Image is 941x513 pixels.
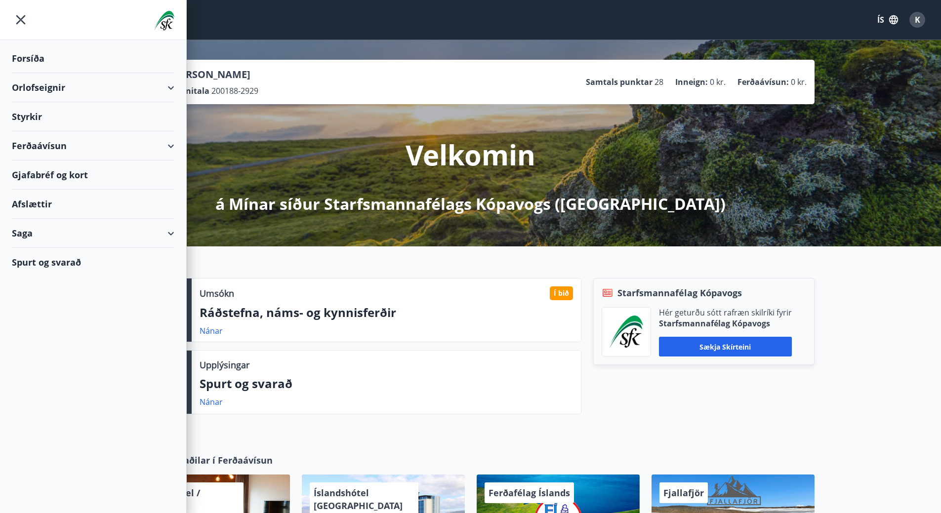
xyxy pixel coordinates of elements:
button: ÍS [872,11,903,29]
p: Hér geturðu sótt rafræn skilríki fyrir [659,307,792,318]
p: Spurt og svarað [200,375,573,392]
div: Styrkir [12,102,174,131]
button: Sækja skírteini [659,337,792,356]
p: Samtals punktar [586,77,653,87]
span: 28 [655,77,663,87]
p: á Mínar síður Starfsmannafélags Kópavogs ([GEOGRAPHIC_DATA]) [215,193,726,215]
div: Saga [12,219,174,248]
span: Fjallafjör [663,487,704,499]
button: menu [12,11,30,29]
span: Ferðafélag Íslands [489,487,570,499]
span: 0 kr. [710,77,726,87]
span: Íslandshótel [GEOGRAPHIC_DATA] [314,487,403,512]
div: Í bið [550,286,573,300]
p: Umsókn [200,287,234,300]
div: Orlofseignir [12,73,174,102]
a: Nánar [200,325,223,336]
span: 0 kr. [791,77,807,87]
div: Gjafabréf og kort [12,160,174,190]
span: Íslandshótel / Fosshótel [139,487,200,512]
p: Inneign : [675,77,708,87]
a: Nánar [200,396,223,407]
p: Starfsmannafélag Kópavogs [659,318,792,329]
p: Ferðaávísun : [737,77,789,87]
span: K [915,14,920,25]
div: Ferðaávísun [12,131,174,160]
p: [PERSON_NAME] [170,68,258,81]
span: Samstarfsaðilar í Ferðaávísun [139,454,273,467]
p: Velkomin [406,136,535,173]
div: Afslættir [12,190,174,219]
p: Upplýsingar [200,358,249,371]
img: union_logo [154,11,174,31]
div: Spurt og svarað [12,248,174,276]
span: Starfsmannafélag Kópavogs [617,286,742,299]
span: 200188-2929 [211,85,258,96]
p: Kennitala [170,85,209,96]
p: Ráðstefna, náms- og kynnisferðir [200,304,573,321]
img: x5MjQkxwhnYn6YREZUTEa9Q4KsBUeQdWGts9Dj4O.png [610,316,643,348]
button: K [905,8,929,32]
div: Forsíða [12,44,174,73]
